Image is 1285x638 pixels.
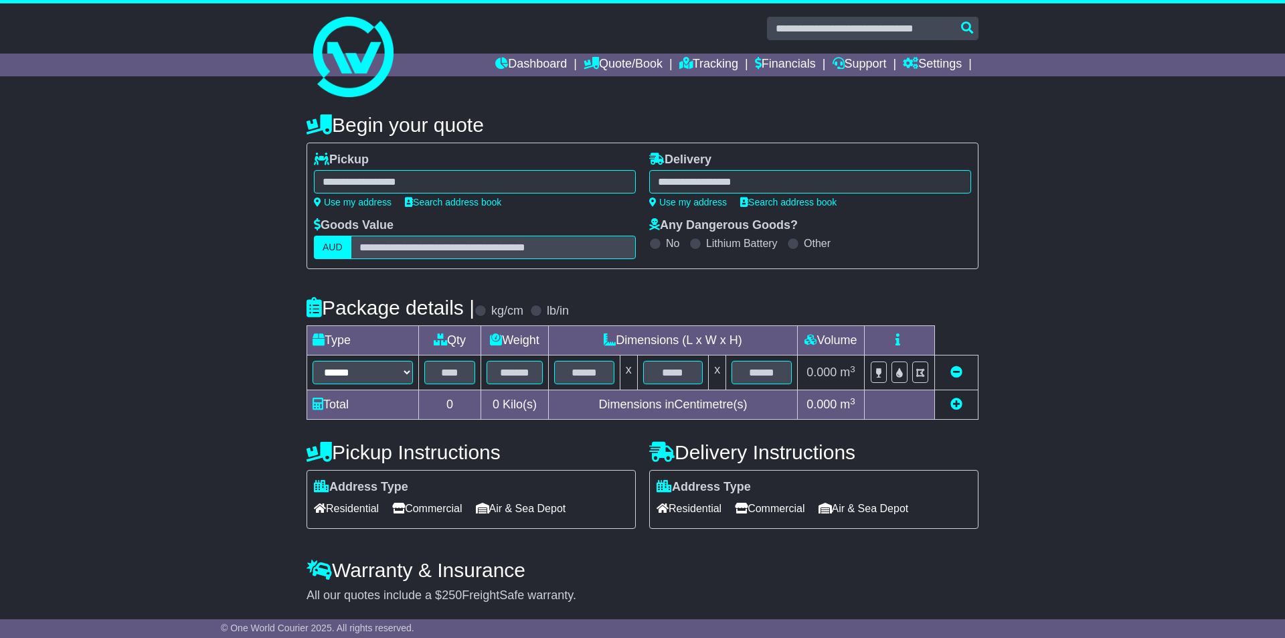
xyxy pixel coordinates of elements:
span: 0.000 [806,398,837,411]
a: Dashboard [495,54,567,76]
td: Weight [481,326,549,355]
label: Address Type [657,480,751,495]
td: Dimensions (L x W x H) [548,326,797,355]
span: Residential [657,498,721,519]
span: Air & Sea Depot [476,498,566,519]
span: m [840,366,855,379]
label: No [666,237,679,250]
td: Total [307,390,419,420]
sup: 3 [850,364,855,374]
td: Volume [797,326,864,355]
label: Other [804,237,831,250]
label: kg/cm [491,304,523,319]
label: Address Type [314,480,408,495]
td: x [709,355,726,390]
span: Residential [314,498,379,519]
span: 0 [493,398,499,411]
td: Dimensions in Centimetre(s) [548,390,797,420]
label: Delivery [649,153,711,167]
label: Pickup [314,153,369,167]
span: © One World Courier 2025. All rights reserved. [221,623,414,633]
span: Air & Sea Depot [819,498,909,519]
h4: Warranty & Insurance [307,559,978,581]
td: Kilo(s) [481,390,549,420]
label: lb/in [547,304,569,319]
sup: 3 [850,396,855,406]
span: 0.000 [806,366,837,379]
span: Commercial [735,498,804,519]
label: Lithium Battery [706,237,778,250]
label: Goods Value [314,218,394,233]
a: Add new item [950,398,962,411]
a: Support [833,54,887,76]
a: Financials [755,54,816,76]
a: Quote/Book [584,54,663,76]
a: Settings [903,54,962,76]
span: Commercial [392,498,462,519]
a: Tracking [679,54,738,76]
span: m [840,398,855,411]
h4: Package details | [307,297,475,319]
a: Search address book [405,197,501,208]
a: Search address book [740,197,837,208]
h4: Delivery Instructions [649,441,978,463]
h4: Pickup Instructions [307,441,636,463]
td: 0 [419,390,481,420]
h4: Begin your quote [307,114,978,136]
label: AUD [314,236,351,259]
td: Qty [419,326,481,355]
a: Use my address [649,197,727,208]
td: Type [307,326,419,355]
span: 250 [442,588,462,602]
div: All our quotes include a $ FreightSafe warranty. [307,588,978,603]
td: x [620,355,637,390]
a: Use my address [314,197,392,208]
a: Remove this item [950,366,962,379]
label: Any Dangerous Goods? [649,218,798,233]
